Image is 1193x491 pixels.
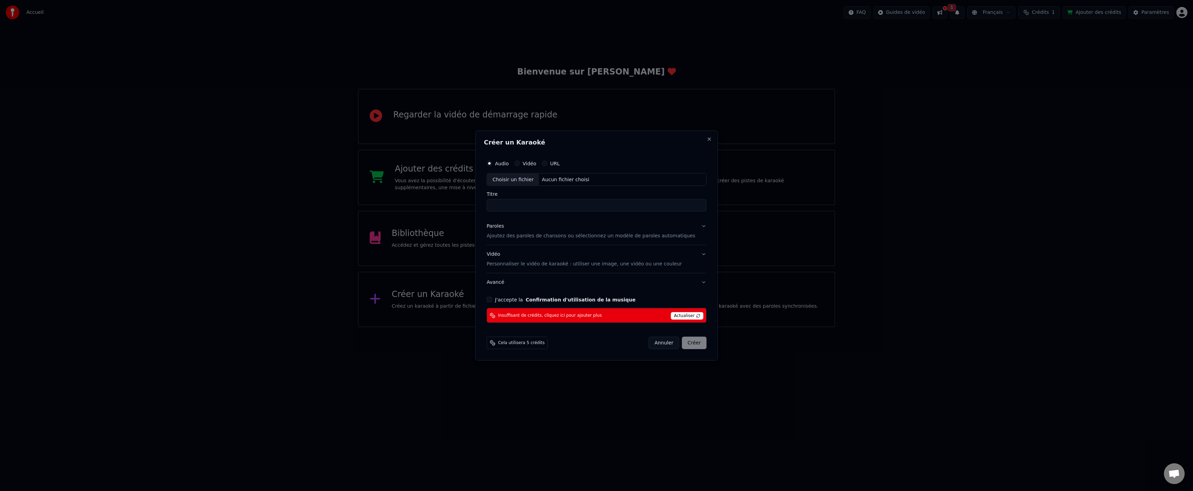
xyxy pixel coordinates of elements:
[487,173,539,186] div: Choisir un fichier
[498,313,602,318] span: Insuffisant de crédits, cliquez ici pour ajouter plus
[495,161,509,166] label: Audio
[649,337,679,349] button: Annuler
[498,340,544,346] span: Cela utilisera 5 crédits
[487,273,706,291] button: Avancé
[487,245,706,273] button: VidéoPersonnaliser le vidéo de karaoké : utiliser une image, une vidéo ou une couleur
[539,176,592,183] div: Aucun fichier choisi
[550,161,560,166] label: URL
[523,161,536,166] label: Vidéo
[487,192,706,196] label: Titre
[526,297,636,302] button: J'accepte la
[487,223,504,230] div: Paroles
[487,233,695,239] p: Ajoutez des paroles de chansons ou sélectionnez un modèle de paroles automatiques
[671,312,703,320] span: Actualiser
[487,251,682,268] div: Vidéo
[487,217,706,245] button: ParolesAjoutez des paroles de chansons ou sélectionnez un modèle de paroles automatiques
[487,261,682,268] p: Personnaliser le vidéo de karaoké : utiliser une image, une vidéo ou une couleur
[484,139,709,145] h2: Créer un Karaoké
[495,297,635,302] label: J'accepte la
